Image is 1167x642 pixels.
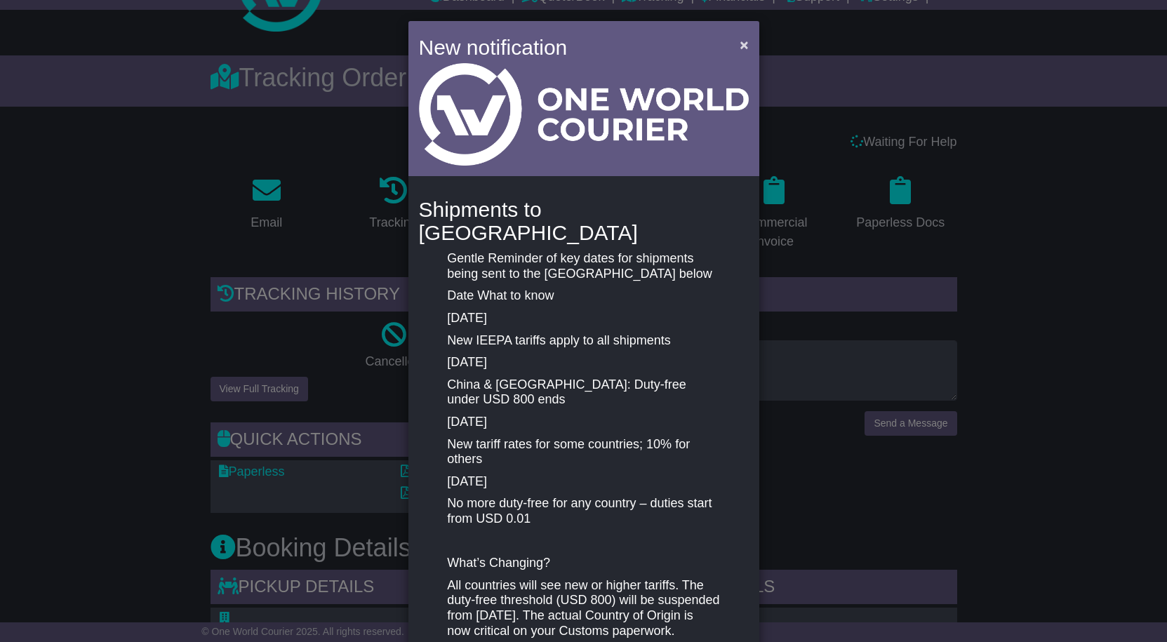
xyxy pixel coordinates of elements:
[447,474,719,490] p: [DATE]
[447,333,719,349] p: New IEEPA tariffs apply to all shipments
[447,288,719,304] p: Date What to know
[447,415,719,430] p: [DATE]
[419,198,749,244] h4: Shipments to [GEOGRAPHIC_DATA]
[740,36,748,53] span: ×
[447,437,719,467] p: New tariff rates for some countries; 10% for others
[419,32,720,63] h4: New notification
[419,63,749,166] img: Light
[447,251,719,281] p: Gentle Reminder of key dates for shipments being sent to the [GEOGRAPHIC_DATA] below
[447,355,719,370] p: [DATE]
[447,311,719,326] p: [DATE]
[447,496,719,526] p: No more duty-free for any country – duties start from USD 0.01
[447,578,719,638] p: All countries will see new or higher tariffs. The duty-free threshold (USD 800) will be suspended...
[447,377,719,408] p: China & [GEOGRAPHIC_DATA]: Duty-free under USD 800 ends
[733,30,755,59] button: Close
[447,556,719,571] p: What’s Changing?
